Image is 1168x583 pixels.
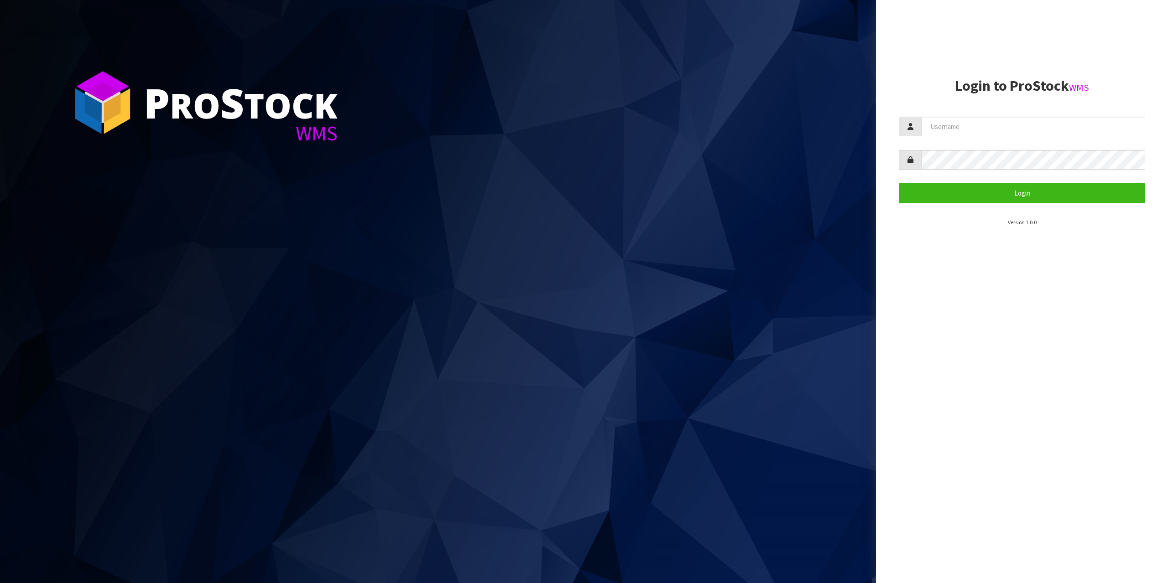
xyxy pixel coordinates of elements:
small: WMS [1069,82,1089,93]
div: WMS [144,123,338,144]
h2: Login to ProStock [899,78,1145,94]
span: P [144,75,170,130]
div: ro tock [144,82,338,123]
button: Login [899,183,1145,203]
span: S [220,75,244,130]
img: ProStock Cube [68,68,137,137]
input: Username [922,117,1145,136]
small: Version 1.0.0 [1008,219,1037,226]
